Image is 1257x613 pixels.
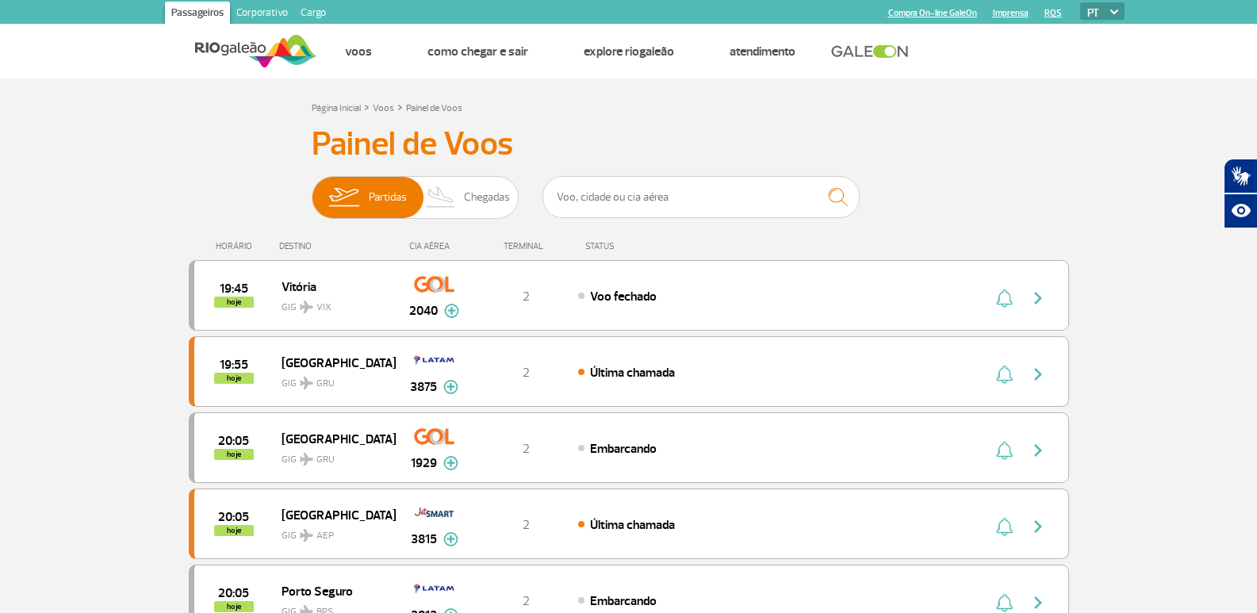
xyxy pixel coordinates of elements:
span: Embarcando [590,593,657,609]
span: hoje [214,601,254,612]
span: hoje [214,297,254,308]
span: Voo fechado [590,289,657,305]
span: 2 [523,441,530,457]
span: GRU [316,453,335,467]
img: seta-direita-painel-voo.svg [1029,365,1048,384]
img: sino-painel-voo.svg [996,593,1013,612]
span: [GEOGRAPHIC_DATA] [282,352,383,373]
a: Voos [373,102,394,114]
span: AEP [316,529,334,543]
a: Voos [345,44,372,59]
span: 2025-08-28 20:05:00 [218,511,249,523]
span: GIG [282,292,383,315]
div: STATUS [577,241,707,251]
div: Plugin de acessibilidade da Hand Talk. [1224,159,1257,228]
span: Partidas [369,177,407,218]
img: sino-painel-voo.svg [996,365,1013,384]
span: 2 [523,593,530,609]
span: [GEOGRAPHIC_DATA] [282,504,383,525]
button: Abrir recursos assistivos. [1224,193,1257,228]
span: 2025-08-28 20:05:00 [218,435,249,446]
img: mais-info-painel-voo.svg [443,380,458,394]
a: Corporativo [230,2,294,27]
a: Painel de Voos [406,102,462,114]
img: slider-embarque [319,177,369,218]
a: Como chegar e sair [427,44,528,59]
a: Atendimento [730,44,795,59]
span: 2025-08-28 19:55:00 [220,359,248,370]
span: hoje [214,525,254,536]
a: Página Inicial [312,102,361,114]
img: seta-direita-painel-voo.svg [1029,441,1048,460]
span: 2 [523,289,530,305]
a: Compra On-line GaleOn [888,8,977,18]
span: 2025-08-28 19:45:00 [220,283,248,294]
img: mais-info-painel-voo.svg [444,304,459,318]
img: sino-painel-voo.svg [996,517,1013,536]
a: Explore RIOgaleão [584,44,674,59]
span: GIG [282,520,383,543]
a: RQS [1044,8,1062,18]
span: Última chamada [590,365,675,381]
span: GRU [316,377,335,391]
span: hoje [214,373,254,384]
span: 1929 [411,454,437,473]
span: 2 [523,517,530,533]
span: 2025-08-28 20:05:00 [218,588,249,599]
div: CIA AÉREA [395,241,474,251]
div: DESTINO [279,241,395,251]
h3: Painel de Voos [312,125,946,164]
input: Voo, cidade ou cia aérea [542,176,860,218]
span: 3815 [411,530,437,549]
span: Chegadas [464,177,510,218]
img: destiny_airplane.svg [300,301,313,313]
img: destiny_airplane.svg [300,453,313,465]
img: sino-painel-voo.svg [996,289,1013,308]
span: Última chamada [590,517,675,533]
img: sino-painel-voo.svg [996,441,1013,460]
span: GIG [282,368,383,391]
a: Imprensa [993,8,1029,18]
img: slider-desembarque [418,177,465,218]
span: 2 [523,365,530,381]
img: seta-direita-painel-voo.svg [1029,517,1048,536]
img: mais-info-painel-voo.svg [443,456,458,470]
img: seta-direita-painel-voo.svg [1029,289,1048,308]
span: GIG [282,444,383,467]
img: destiny_airplane.svg [300,377,313,389]
a: Cargo [294,2,332,27]
img: destiny_airplane.svg [300,529,313,542]
img: mais-info-painel-voo.svg [443,532,458,546]
span: 3875 [410,377,437,397]
div: TERMINAL [474,241,577,251]
a: > [397,98,403,116]
img: seta-direita-painel-voo.svg [1029,593,1048,612]
span: [GEOGRAPHIC_DATA] [282,428,383,449]
a: > [364,98,370,116]
span: VIX [316,301,331,315]
span: 2040 [409,301,438,320]
span: Embarcando [590,441,657,457]
span: Vitória [282,276,383,297]
a: Passageiros [165,2,230,27]
button: Abrir tradutor de língua de sinais. [1224,159,1257,193]
span: Porto Seguro [282,580,383,601]
div: HORÁRIO [194,241,280,251]
span: hoje [214,449,254,460]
